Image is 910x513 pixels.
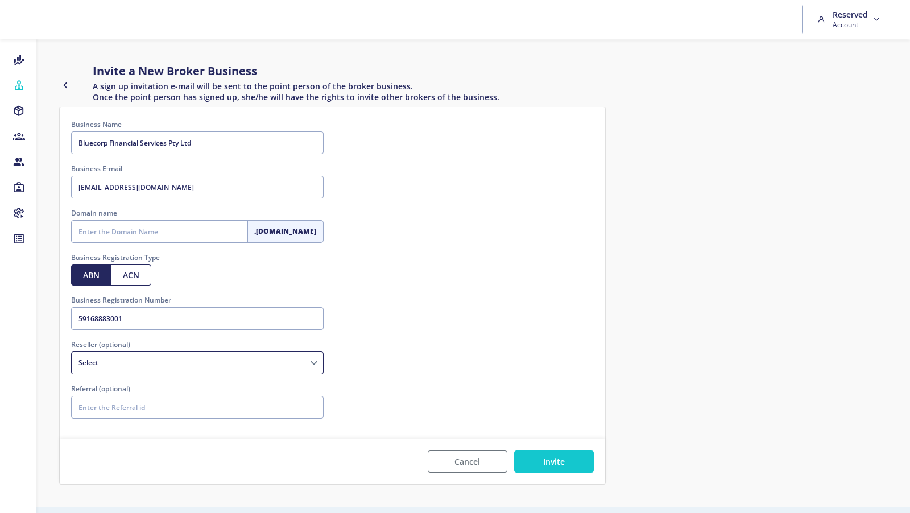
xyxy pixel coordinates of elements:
[71,220,248,243] input: Enter the Domain Name
[71,307,324,330] input: Enter Business Registration Number
[111,264,151,286] button: ACN
[71,119,324,130] label: Business Name
[71,295,324,305] label: Business Registration Number
[9,8,45,31] img: brand-logo.ec75409.png
[833,20,868,30] span: Account
[71,383,324,394] label: Referral (optional)
[814,5,887,34] a: Reserved Account
[71,339,324,350] label: Reseller (optional)
[833,9,868,20] h6: Reserved
[247,220,324,243] div: .[DOMAIN_NAME]
[514,450,594,473] button: Invite
[71,208,324,218] label: Domain name
[428,450,507,473] button: Cancel
[71,131,324,154] input: Enter the Business Name
[71,176,324,198] input: Enter the Business E-mail Address
[71,163,324,174] label: Business E-mail
[93,81,499,102] h6: A sign up invitation e-mail will be sent to the point person of the broker business. Once the poi...
[71,252,324,263] label: Business Registration Type
[71,264,111,286] button: ABN
[71,396,324,419] input: Enter the Referral id
[93,63,499,80] h4: Invite a New Broker Business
